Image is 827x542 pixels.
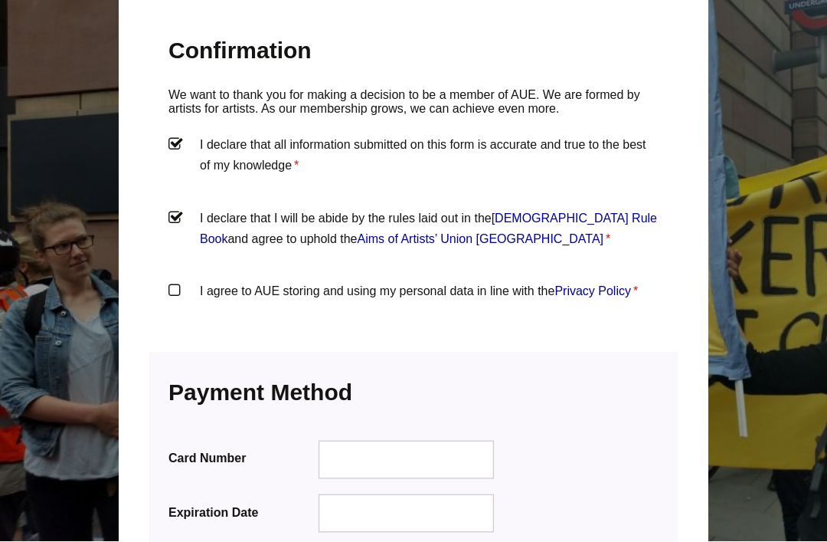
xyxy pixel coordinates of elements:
a: [DEMOGRAPHIC_DATA] Rule Book [200,212,657,246]
iframe: Secure card number input frame [329,452,484,468]
a: Aims of Artists’ Union [GEOGRAPHIC_DATA] [358,233,604,246]
label: I agree to AUE storing and using my personal data in line with the [168,281,659,327]
iframe: Secure expiration date input frame [329,506,484,523]
label: I declare that I will be abide by the rules laid out in the and agree to uphold the [168,209,659,255]
label: I declare that all information submitted on this form is accurate and true to the best of my know... [168,135,659,181]
p: We want to thank you for making a decision to be a member of AUE. We are formed by artists for ar... [168,89,659,117]
h2: Confirmation [168,36,659,66]
label: Card Number [168,448,315,469]
a: Privacy Policy [554,285,631,298]
label: Expiration Date [168,503,315,524]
